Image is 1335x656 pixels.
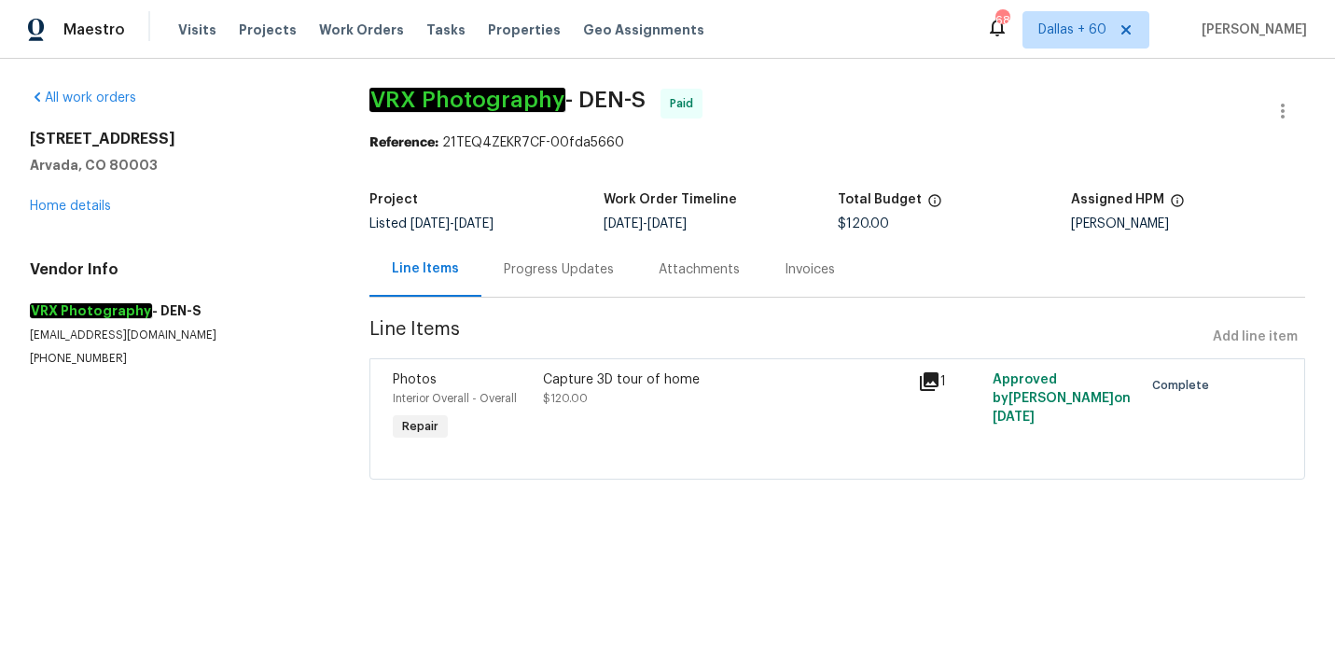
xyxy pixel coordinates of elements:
span: Complete [1152,376,1217,395]
span: Listed [369,217,494,230]
div: Attachments [659,260,740,279]
div: 21TEQ4ZEKR7CF-00fda5660 [369,133,1305,152]
div: 1 [918,370,981,393]
span: $120.00 [838,217,889,230]
h5: Total Budget [838,193,922,206]
span: - [604,217,687,230]
h5: - DEN-S [30,301,325,320]
span: [DATE] [993,411,1035,424]
div: [PERSON_NAME] [1071,217,1305,230]
span: Paid [670,94,701,113]
span: Maestro [63,21,125,39]
a: Home details [30,200,111,213]
span: Dallas + 60 [1038,21,1106,39]
p: [PHONE_NUMBER] [30,351,325,367]
div: 684 [995,11,1008,30]
h5: Work Order Timeline [604,193,737,206]
span: Photos [393,373,437,386]
span: [PERSON_NAME] [1194,21,1307,39]
span: [DATE] [604,217,643,230]
span: The total cost of line items that have been proposed by Opendoor. This sum includes line items th... [927,193,942,217]
em: VRX Photography [30,303,152,318]
span: Projects [239,21,297,39]
a: All work orders [30,91,136,105]
span: $120.00 [543,393,588,404]
span: Interior Overall - Overall [393,393,517,404]
span: Work Orders [319,21,404,39]
h5: Assigned HPM [1071,193,1164,206]
div: Invoices [785,260,835,279]
span: Properties [488,21,561,39]
h4: Vendor Info [30,260,325,279]
span: Line Items [369,320,1205,355]
h2: [STREET_ADDRESS] [30,130,325,148]
span: [DATE] [454,217,494,230]
p: [EMAIL_ADDRESS][DOMAIN_NAME] [30,328,325,343]
div: Progress Updates [504,260,614,279]
span: [DATE] [647,217,687,230]
span: The hpm assigned to this work order. [1170,193,1185,217]
span: [DATE] [410,217,450,230]
b: Reference: [369,136,438,149]
span: Visits [178,21,216,39]
span: Repair [395,417,446,436]
span: Approved by [PERSON_NAME] on [993,373,1131,424]
span: - [410,217,494,230]
h5: Arvada, CO 80003 [30,156,325,174]
span: Tasks [426,23,466,36]
em: VRX Photography [369,88,565,112]
div: Capture 3D tour of home [543,370,907,389]
h5: Project [369,193,418,206]
div: Line Items [392,259,459,278]
span: - DEN-S [369,89,646,111]
span: Geo Assignments [583,21,704,39]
